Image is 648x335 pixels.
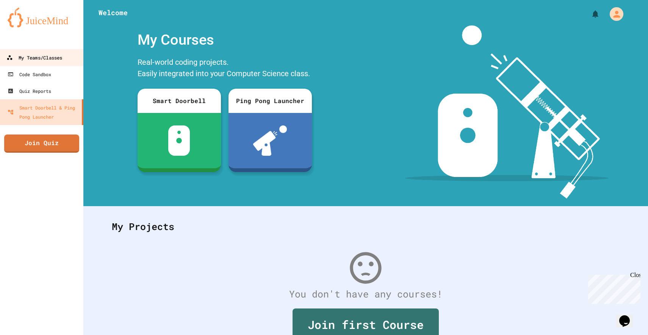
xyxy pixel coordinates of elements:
div: You don't have any courses! [104,287,627,301]
div: Ping Pong Launcher [229,89,312,113]
a: Join Quiz [4,135,79,153]
div: My Projects [104,212,627,241]
div: My Courses [134,25,316,55]
img: banner-image-my-projects.png [405,25,608,199]
div: Quiz Reports [8,86,51,95]
div: Code Sandbox [8,70,51,79]
div: Smart Doorbell & Ping Pong Launcher [8,103,79,121]
div: My Notifications [577,8,602,20]
img: sdb-white.svg [168,125,190,156]
img: logo-orange.svg [8,8,76,27]
div: Real-world coding projects. Easily integrated into your Computer Science class. [134,55,316,83]
div: My Teams/Classes [6,53,62,63]
div: Chat with us now!Close [3,3,52,48]
div: Smart Doorbell [138,89,221,113]
img: ppl-with-ball.png [253,125,287,156]
div: My Account [602,5,625,23]
iframe: chat widget [616,305,640,327]
iframe: chat widget [585,272,640,304]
